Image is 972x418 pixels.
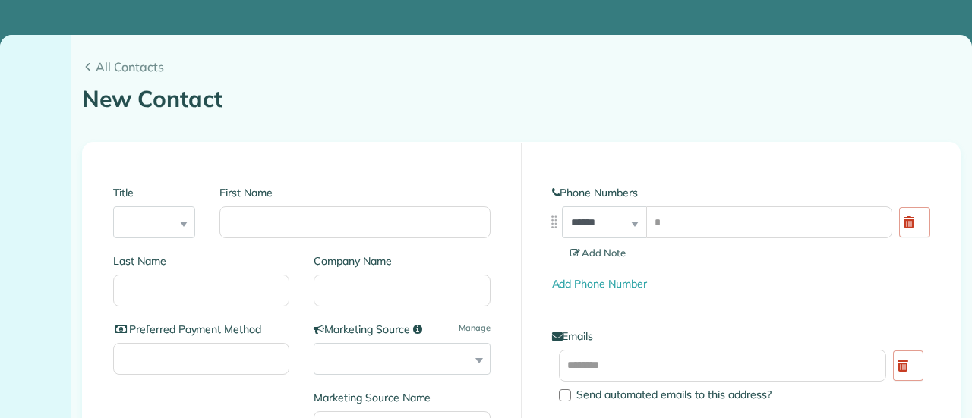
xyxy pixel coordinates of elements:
[96,58,961,76] span: All Contacts
[314,390,490,405] label: Marketing Source Name
[552,328,930,344] label: Emails
[113,185,195,200] label: Title
[314,322,490,337] label: Marketing Source
[82,58,961,76] a: All Contacts
[219,185,490,200] label: First Name
[82,86,961,112] h1: New Contact
[459,322,491,335] a: Manage
[552,277,647,291] a: Add Phone Number
[570,247,626,259] span: Add Note
[546,214,562,230] img: drag_indicator-119b368615184ecde3eda3c64c821f6cf29d3e2b97b89ee44bc31753036683e5.png
[113,253,289,269] label: Last Name
[314,253,490,269] label: Company Name
[113,322,289,337] label: Preferred Payment Method
[576,388,772,401] span: Send automated emails to this address?
[552,185,930,200] label: Phone Numbers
